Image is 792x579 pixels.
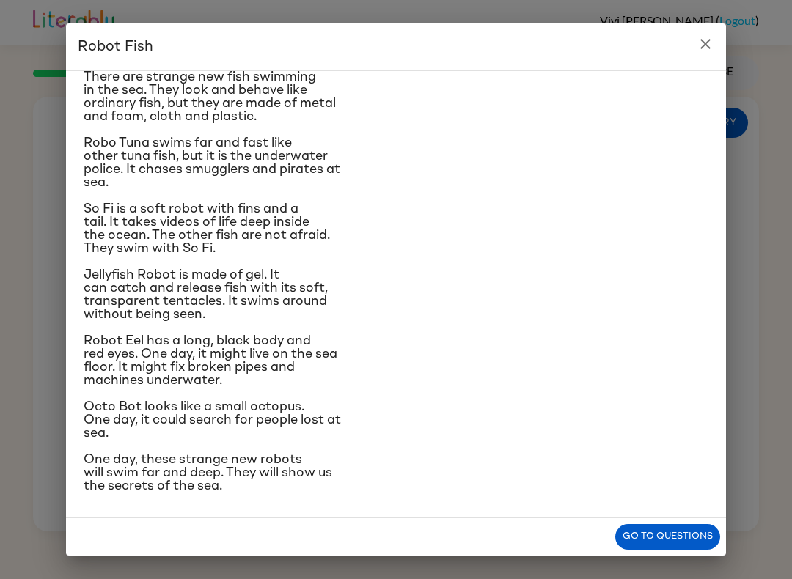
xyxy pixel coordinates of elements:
[691,29,720,59] button: close
[84,136,340,189] span: Robo Tuna swims far and fast like other tuna fish, but it is the underwater police. It chases smu...
[84,268,328,321] span: Jellyfish Robot is made of gel. It can catch and release fish with its soft, transparent tentacle...
[84,453,332,493] span: One day, these strange new robots will swim far and deep. They will show us the secrets of the sea.
[84,202,330,255] span: So Fi is a soft robot with fins and a tail. It takes videos of life deep inside the ocean. The ot...
[615,524,720,550] button: Go to questions
[66,23,726,70] h2: Robot Fish
[84,334,337,387] span: Robot Eel has a long, black body and red eyes. One day, it might live on the sea floor. It might ...
[84,70,336,123] span: There are strange new fish swimming in the sea. They look and behave like ordinary fish, but they...
[84,400,341,440] span: Octo Bot looks like a small octopus. One day, it could search for people lost at sea.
